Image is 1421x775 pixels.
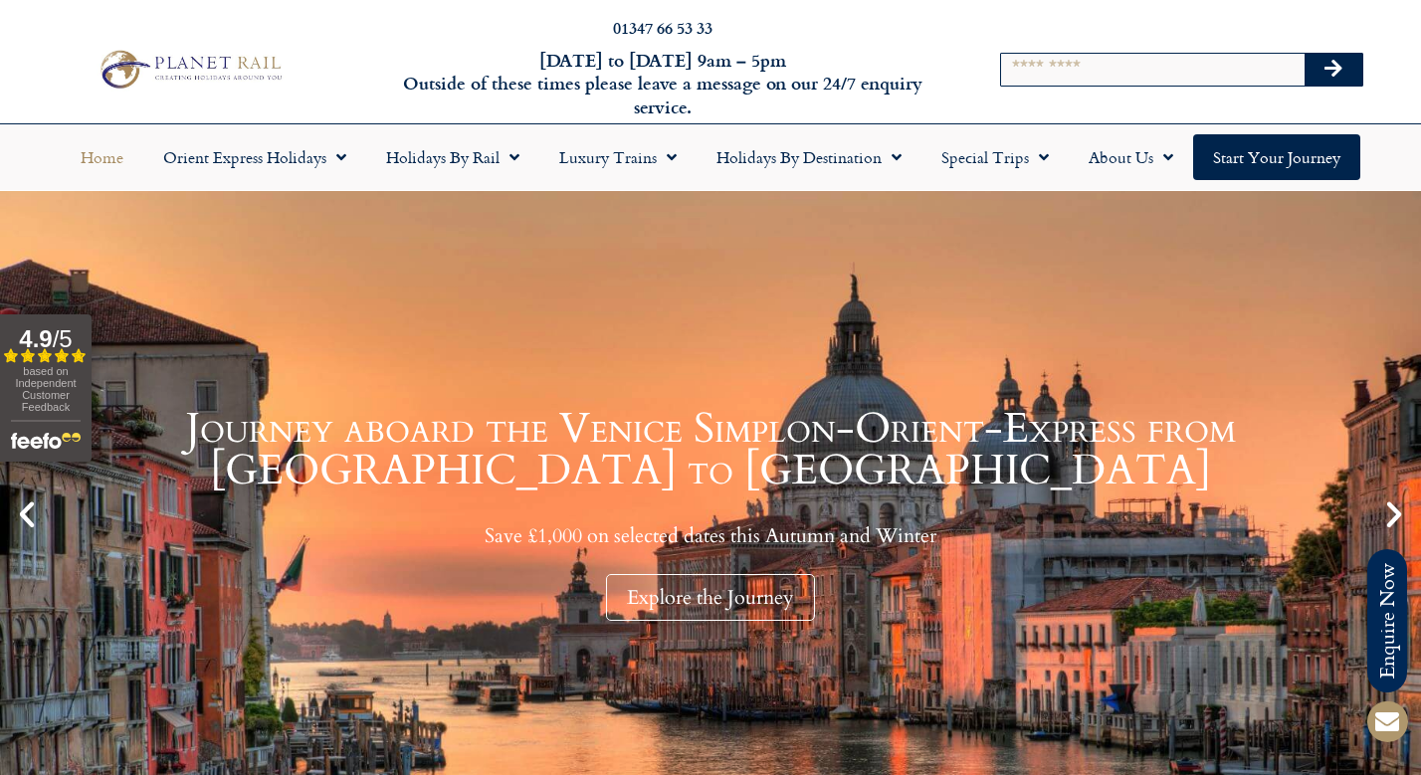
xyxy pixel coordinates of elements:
[50,523,1371,548] p: Save £1,000 on selected dates this Autumn and Winter
[1069,134,1193,180] a: About Us
[1193,134,1360,180] a: Start your Journey
[61,134,143,180] a: Home
[606,574,815,621] div: Explore the Journey
[143,134,366,180] a: Orient Express Holidays
[921,134,1069,180] a: Special Trips
[697,134,921,180] a: Holidays by Destination
[1377,497,1411,531] div: Next slide
[1305,54,1362,86] button: Search
[613,16,712,39] a: 01347 66 53 33
[50,408,1371,491] h1: Journey aboard the Venice Simplon-Orient-Express from [GEOGRAPHIC_DATA] to [GEOGRAPHIC_DATA]
[93,46,287,94] img: Planet Rail Train Holidays Logo
[366,134,539,180] a: Holidays by Rail
[539,134,697,180] a: Luxury Trains
[384,49,942,118] h6: [DATE] to [DATE] 9am – 5pm Outside of these times please leave a message on our 24/7 enquiry serv...
[10,134,1411,180] nav: Menu
[10,497,44,531] div: Previous slide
